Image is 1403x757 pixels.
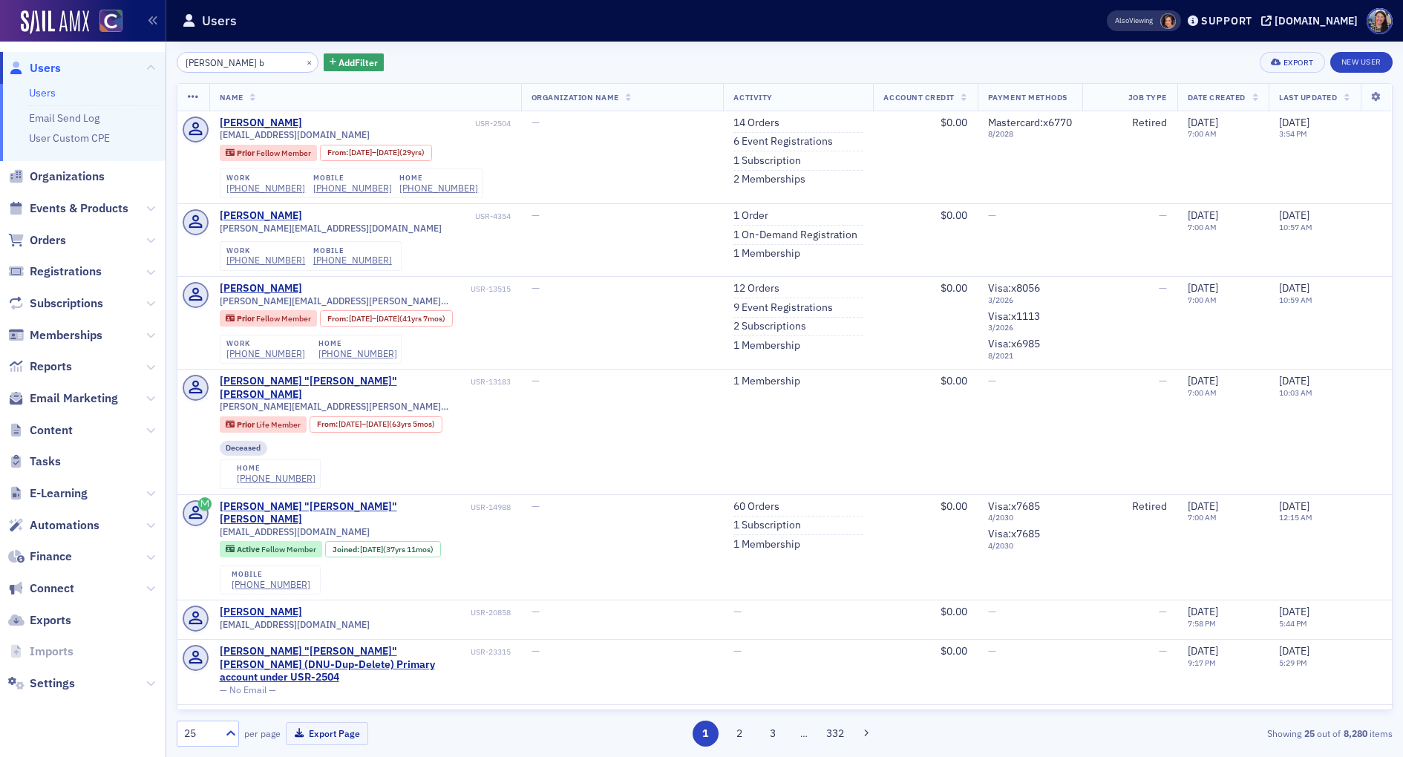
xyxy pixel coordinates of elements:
span: [DATE] [1188,644,1218,658]
span: 3 / 2026 [988,323,1072,332]
span: [DATE] [1188,374,1218,387]
span: Visa : x6985 [988,337,1040,350]
time: 10:59 AM [1279,295,1312,305]
div: [PHONE_NUMBER] [237,473,315,484]
div: [PHONE_NUMBER] [313,183,392,194]
a: 9 Event Registrations [733,301,833,315]
span: Job Type [1128,92,1167,102]
span: … [794,727,814,740]
span: — [988,644,996,658]
div: home [237,464,315,473]
span: [DATE] [1279,116,1309,129]
div: Joined: 1987-09-30 00:00:00 [325,541,441,557]
div: Prior: Prior: Fellow Member [220,310,318,327]
a: SailAMX [21,10,89,34]
button: Export [1260,52,1324,73]
a: Prior Fellow Member [226,314,310,324]
span: — [532,644,540,658]
div: [PERSON_NAME] "[PERSON_NAME]" [PERSON_NAME] (DNU-Dup-Delete) Primary account under USR-2504 [220,645,468,684]
span: E-Learning [30,485,88,502]
span: — [988,374,996,387]
div: [PERSON_NAME] [220,209,302,223]
span: [EMAIL_ADDRESS][DOMAIN_NAME] [220,526,370,537]
a: New User [1330,52,1393,73]
span: [DATE] [349,147,372,157]
div: [PERSON_NAME] [220,117,302,130]
div: [PERSON_NAME] [220,282,302,295]
span: [DATE] [1188,605,1218,618]
span: — [532,116,540,129]
a: Tasks [8,453,61,470]
a: 14 Orders [733,117,779,130]
a: [PHONE_NUMBER] [399,183,478,194]
span: — [988,209,996,222]
span: [EMAIL_ADDRESS][DOMAIN_NAME] [220,129,370,140]
span: $0.00 [941,209,967,222]
a: [PHONE_NUMBER] [313,255,392,266]
span: From : [317,419,339,429]
span: — [532,374,540,387]
time: 7:58 PM [1188,618,1216,629]
span: Viewing [1115,16,1153,26]
div: work [226,246,305,255]
span: — [1159,374,1167,387]
div: work [226,339,305,348]
span: Payment Methods [988,92,1067,102]
input: Search… [177,52,318,73]
time: 9:17 PM [1188,658,1216,668]
span: Finance [30,548,72,565]
div: From: 1960-01-21 00:00:00 [310,416,442,433]
div: USR-2504 [304,119,511,128]
div: Prior: Prior: Fellow Member [220,145,318,161]
span: [DATE] [1188,281,1218,295]
span: — [532,281,540,295]
div: Prior: Prior: Life Member [220,416,307,433]
div: Retired [1093,500,1167,514]
div: work [226,174,305,183]
div: From: 1981-12-21 00:00:00 [320,310,453,327]
span: Imports [30,643,73,660]
a: Connect [8,580,74,597]
a: Active Fellow Member [226,545,315,554]
span: Activity [733,92,772,102]
span: Visa : x7685 [988,499,1040,513]
button: [DOMAIN_NAME] [1261,16,1363,26]
span: 4 / 2030 [988,541,1072,551]
time: 7:00 AM [1188,512,1217,522]
button: Export Page [286,722,368,745]
div: Also [1115,16,1129,25]
a: [PHONE_NUMBER] [226,183,305,194]
span: Katie Foo [1160,13,1176,29]
span: [DATE] [339,419,362,429]
a: Reports [8,358,72,375]
span: — [1159,281,1167,295]
span: — [733,644,742,658]
div: [PHONE_NUMBER] [232,579,310,590]
a: Imports [8,643,73,660]
a: 1 Membership [733,247,800,260]
span: [PERSON_NAME][EMAIL_ADDRESS][DOMAIN_NAME] [220,223,442,234]
span: Content [30,422,73,439]
a: [PERSON_NAME] "[PERSON_NAME]" [PERSON_NAME] [220,500,468,526]
span: [EMAIL_ADDRESS][DOMAIN_NAME] [220,619,370,630]
button: 2 [726,721,752,747]
a: 1 Order [733,209,768,223]
span: [DATE] [1279,374,1309,387]
div: Active: Active: Fellow Member [220,541,323,557]
span: Add Filter [339,56,378,69]
div: – (29yrs) [349,148,425,157]
div: [PERSON_NAME] [220,606,302,619]
span: Settings [30,675,75,692]
a: Subscriptions [8,295,103,312]
span: [DATE] [1188,209,1218,222]
a: Orders [8,232,66,249]
div: Deceased [220,441,268,456]
span: Prior [237,419,256,430]
div: USR-4354 [304,212,511,221]
span: Visa : x8056 [988,281,1040,295]
div: mobile [313,174,392,183]
span: From : [327,148,350,157]
span: — [1159,209,1167,222]
time: 3:54 PM [1279,128,1307,139]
